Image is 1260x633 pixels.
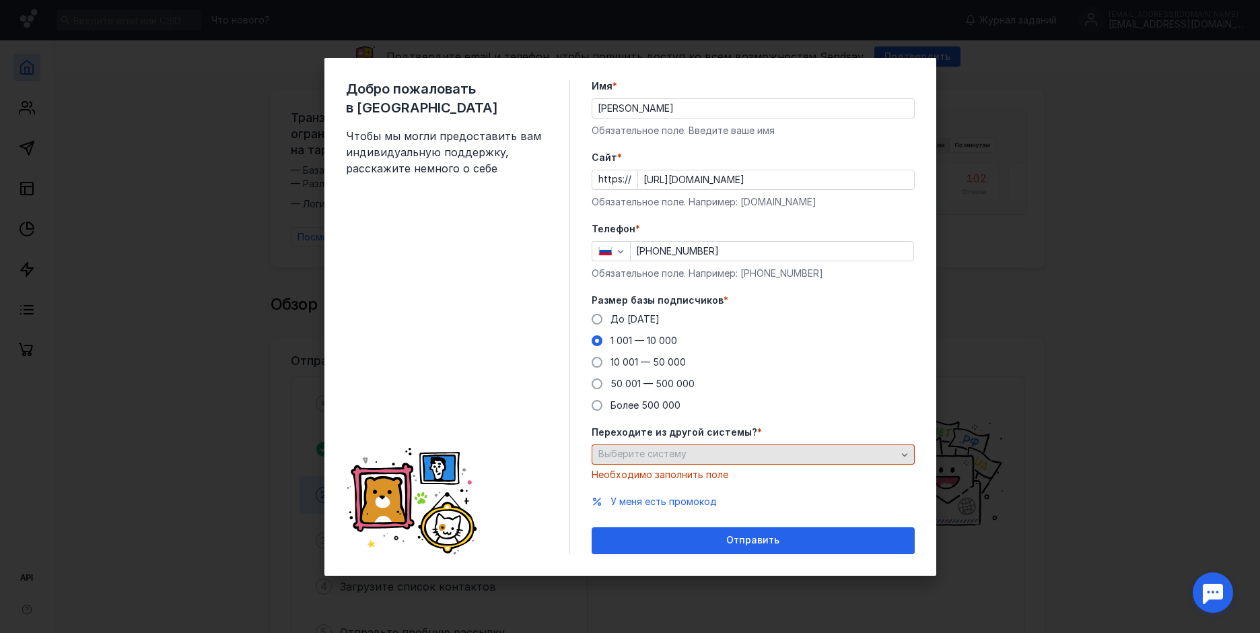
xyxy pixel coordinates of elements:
div: Необходимо заполнить поле [592,468,915,481]
span: Телефон [592,222,635,236]
span: Добро пожаловать в [GEOGRAPHIC_DATA] [346,79,548,117]
div: Обязательное поле. Например: [DOMAIN_NAME] [592,195,915,209]
button: Выберите систему [592,444,915,465]
span: Чтобы мы могли предоставить вам индивидуальную поддержку, расскажите немного о себе [346,128,548,176]
span: Переходите из другой системы? [592,426,757,439]
span: До [DATE] [610,313,660,325]
div: Обязательное поле. Введите ваше имя [592,124,915,137]
button: Отправить [592,527,915,554]
span: Размер базы подписчиков [592,294,724,307]
span: Более 500 000 [610,399,680,411]
button: У меня есть промокод [610,495,717,508]
span: 1 001 — 10 000 [610,335,677,346]
span: Отправить [726,535,779,546]
span: Cайт [592,151,617,164]
span: У меня есть промокод [610,496,717,507]
span: 50 001 — 500 000 [610,378,695,389]
span: Выберите систему [598,448,687,459]
span: 10 001 — 50 000 [610,356,686,368]
span: Имя [592,79,612,93]
div: Обязательное поле. Например: [PHONE_NUMBER] [592,267,915,280]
